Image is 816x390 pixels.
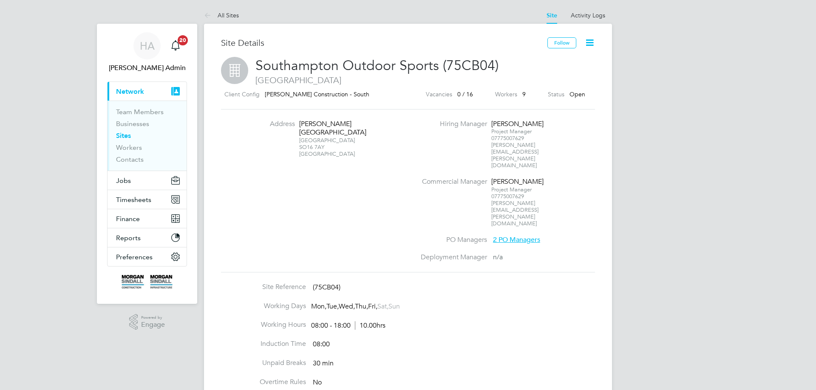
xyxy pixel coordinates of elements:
nav: Main navigation [97,24,197,304]
span: Preferences [116,253,153,261]
span: [GEOGRAPHIC_DATA] [221,75,595,86]
span: Network [116,87,144,95]
span: 07775007629 [491,135,524,142]
span: HA [140,40,155,51]
span: Project Manager [491,128,532,135]
a: Sites [116,132,131,140]
span: Tue, [326,302,339,311]
label: Induction Time [221,339,306,348]
label: Unpaid Breaks [221,359,306,368]
span: Project Manager [491,186,532,193]
span: Mon, [311,302,326,311]
span: 10.00hrs [355,321,385,330]
span: Fri, [368,302,377,311]
button: Finance [108,209,187,228]
a: Site [547,12,557,19]
label: Working Hours [221,320,306,329]
span: Open [569,90,585,98]
span: 30 min [313,359,334,368]
span: 9 [522,90,526,98]
button: Jobs [108,171,187,190]
a: Team Members [116,108,164,116]
label: Address [248,120,295,129]
span: 0 / 16 [457,90,473,98]
button: Timesheets [108,190,187,209]
a: All Sites [204,11,239,19]
span: 07775007629 [491,193,524,200]
span: Finance [116,215,140,223]
label: Client Config [224,89,260,100]
label: Site Reference [221,283,306,292]
div: 08:00 - 18:00 [311,321,385,330]
div: [GEOGRAPHIC_DATA] SO16 7AY [GEOGRAPHIC_DATA] [299,137,352,157]
a: Activity Logs [571,11,605,19]
label: Workers [495,89,517,100]
span: 2 PO Managers [493,236,540,244]
span: Wed, [339,302,355,311]
label: Deployment Manager [416,253,487,262]
span: Hays Admin [107,63,187,73]
span: Jobs [116,177,131,185]
a: Workers [116,143,142,152]
label: Hiring Manager [416,120,487,129]
label: PO Managers [416,236,487,244]
button: Network [108,82,187,101]
a: Contacts [116,155,144,163]
label: Overtime Rules [221,378,306,387]
label: Commercial Manager [416,177,487,186]
div: [PERSON_NAME] [491,120,544,129]
label: Status [548,89,564,100]
span: No [313,378,322,387]
span: Timesheets [116,196,151,204]
div: [PERSON_NAME] [491,177,544,186]
a: 20 [167,32,184,59]
a: Go to home page [107,275,187,289]
a: Powered byEngage [129,314,165,330]
label: Working Days [221,302,306,311]
button: Follow [547,37,576,48]
h3: Site Details [221,37,547,48]
span: Powered by [141,314,165,321]
img: morgansindall-logo-retina.png [122,275,173,289]
button: Preferences [108,247,187,266]
a: HA[PERSON_NAME] Admin [107,32,187,73]
span: [PERSON_NAME][EMAIL_ADDRESS][PERSON_NAME][DOMAIN_NAME] [491,141,538,169]
label: Vacancies [426,89,452,100]
span: Sat, [377,302,388,311]
span: Southampton Outdoor Sports (75CB04) [255,57,499,74]
span: [PERSON_NAME] Construction - South [265,90,369,98]
div: Network [108,101,187,171]
span: Engage [141,321,165,328]
span: 20 [178,35,188,45]
span: Thu, [355,302,368,311]
span: [PERSON_NAME][EMAIL_ADDRESS][PERSON_NAME][DOMAIN_NAME] [491,199,538,227]
span: Reports [116,234,141,242]
button: Reports [108,228,187,247]
span: (75CB04) [313,283,340,292]
span: Sun [388,302,400,311]
a: Businesses [116,120,149,128]
span: 08:00 [313,340,330,348]
div: [PERSON_NAME][GEOGRAPHIC_DATA] [299,120,352,137]
span: n/a [493,253,503,261]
